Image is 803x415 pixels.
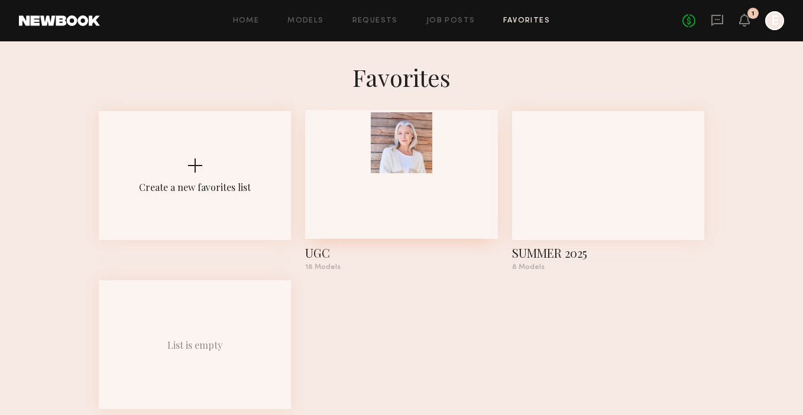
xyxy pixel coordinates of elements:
[752,11,755,17] div: 1
[139,181,251,193] div: Create a new favorites list
[512,245,704,261] div: SUMMER 2025
[99,111,291,280] button: Create a new favorites list
[287,17,323,25] a: Models
[512,111,704,271] a: SUMMER 20258 Models
[503,17,550,25] a: Favorites
[305,264,497,271] div: 18 Models
[765,11,784,30] a: E
[233,17,260,25] a: Home
[305,111,497,271] a: UGC18 Models
[305,245,497,261] div: UGC
[512,264,704,271] div: 8 Models
[352,17,398,25] a: Requests
[167,339,223,351] div: List is empty
[426,17,475,25] a: Job Posts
